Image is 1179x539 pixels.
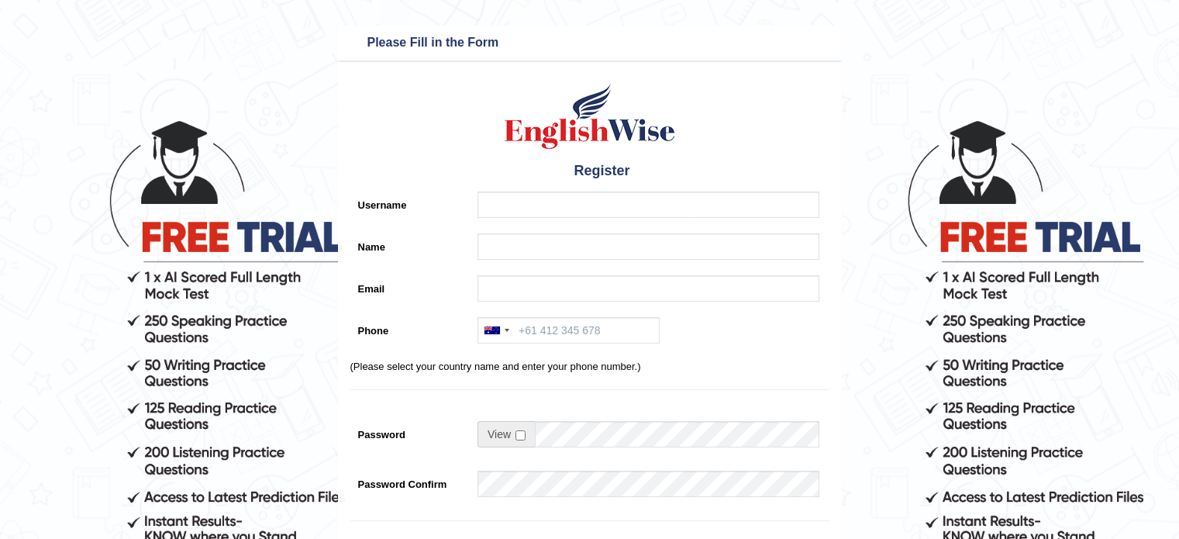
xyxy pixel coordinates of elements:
label: Email [350,275,471,296]
input: +61 412 345 678 [477,317,660,344]
label: Name [350,233,471,254]
h4: Register [350,159,829,184]
input: Show/Hide Password [515,430,526,441]
label: Password Confirm [350,471,471,492]
label: Password [350,421,471,442]
label: Phone [350,317,471,338]
label: Username [350,192,471,212]
h3: Please Fill in the Form [343,31,837,56]
p: (Please select your country name and enter your phone number.) [350,359,829,374]
img: Logo of English Wise create a new account for intelligent practice with AI [502,81,678,151]
div: Australia: +61 [478,318,514,343]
